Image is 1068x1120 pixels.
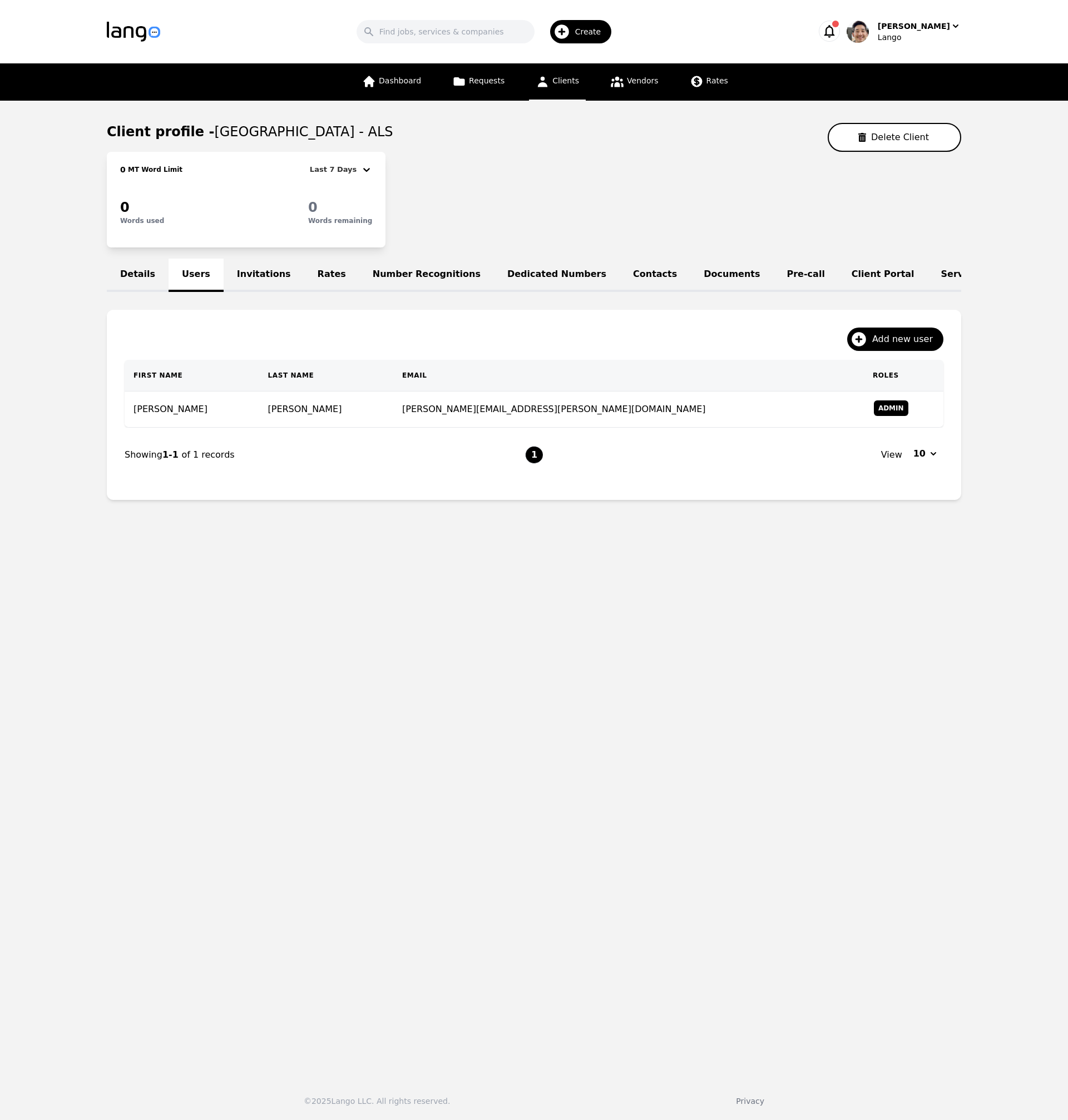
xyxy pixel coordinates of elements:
[690,259,773,292] a: Documents
[120,200,130,215] span: 0
[706,76,728,85] span: Rates
[736,1097,764,1106] a: Privacy
[838,259,928,292] a: Client Portal
[683,63,735,101] a: Rates
[259,360,394,391] th: Last Name
[308,200,318,215] span: 0
[928,259,1021,292] a: Service Lines
[379,76,421,85] span: Dashboard
[604,63,665,101] a: Vendors
[355,63,428,101] a: Dashboard
[446,63,511,101] a: Requests
[847,21,869,43] img: User Profile
[864,360,943,391] th: Roles
[552,76,579,85] span: Clients
[259,391,394,428] td: [PERSON_NAME]
[120,216,164,225] p: Words used
[529,63,586,101] a: Clients
[308,216,372,225] p: Words remaining
[359,259,494,292] a: Number Recognitions
[847,21,961,43] button: User Profile[PERSON_NAME]Lango
[535,16,619,48] button: Create
[125,428,943,482] nav: Page navigation
[847,328,943,351] button: Add new user
[907,445,943,463] button: 10
[107,22,160,42] img: Logo
[304,1096,450,1107] div: © 2025 Lango LLC. All rights reserved.
[357,20,535,43] input: Find jobs, services & companies
[878,21,950,32] div: [PERSON_NAME]
[872,333,941,346] span: Add new user
[304,259,359,292] a: Rates
[120,165,126,174] span: 0
[575,26,609,37] span: Create
[913,447,926,460] span: 10
[125,448,525,462] div: Showing of 1 records
[620,259,690,292] a: Contacts
[494,259,620,292] a: Dedicated Numbers
[125,391,259,428] td: [PERSON_NAME]
[310,163,361,176] div: Last 7 Days
[469,76,505,85] span: Requests
[627,76,658,85] span: Vendors
[393,360,864,391] th: Email
[107,259,169,292] a: Details
[107,123,393,141] h1: Client profile -
[828,123,961,152] button: Delete Client
[774,259,838,292] a: Pre-call
[874,400,908,416] span: Admin
[126,165,182,174] h2: MT Word Limit
[393,391,864,428] td: [PERSON_NAME][EMAIL_ADDRESS][PERSON_NAME][DOMAIN_NAME]
[214,124,393,140] span: [GEOGRAPHIC_DATA] - ALS
[125,360,259,391] th: First Name
[878,32,961,43] div: Lango
[224,259,304,292] a: Invitations
[162,449,181,460] span: 1-1
[881,448,902,462] span: View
